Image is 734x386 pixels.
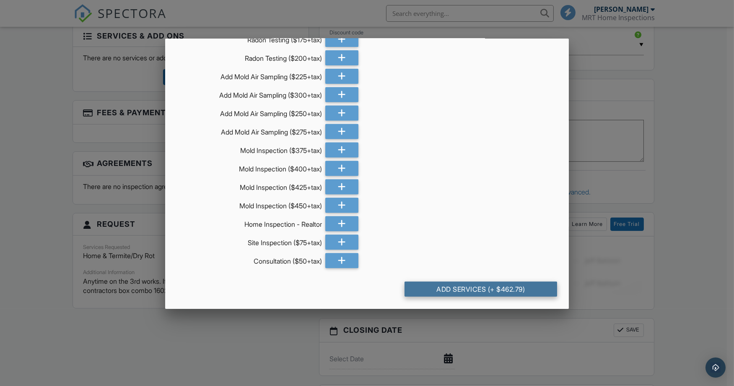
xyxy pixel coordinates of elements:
[177,142,322,155] div: Mold Inspection ($375+tax)
[177,124,322,137] div: Add Mold Air Sampling ($275+tax)
[177,235,322,247] div: Site Inspection ($75+tax)
[177,179,322,192] div: Mold Inspection ($425+tax)
[177,106,322,118] div: Add Mold Air Sampling ($250+tax)
[177,50,322,63] div: Radon Testing ($200+tax)
[177,87,322,100] div: Add Mold Air Sampling ($300+tax)
[177,32,322,44] div: Radon Testing ($175+tax)
[177,198,322,210] div: Mold Inspection ($450+tax)
[177,253,322,266] div: Consultation ($50+tax)
[177,69,322,81] div: Add Mold Air Sampling ($225+tax)
[705,358,726,378] div: Open Intercom Messenger
[177,216,322,229] div: Home Inspection - Realtor
[177,161,322,174] div: Mold Inspection ($400+tax)
[405,282,557,297] div: Add Services (+ $462.79)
